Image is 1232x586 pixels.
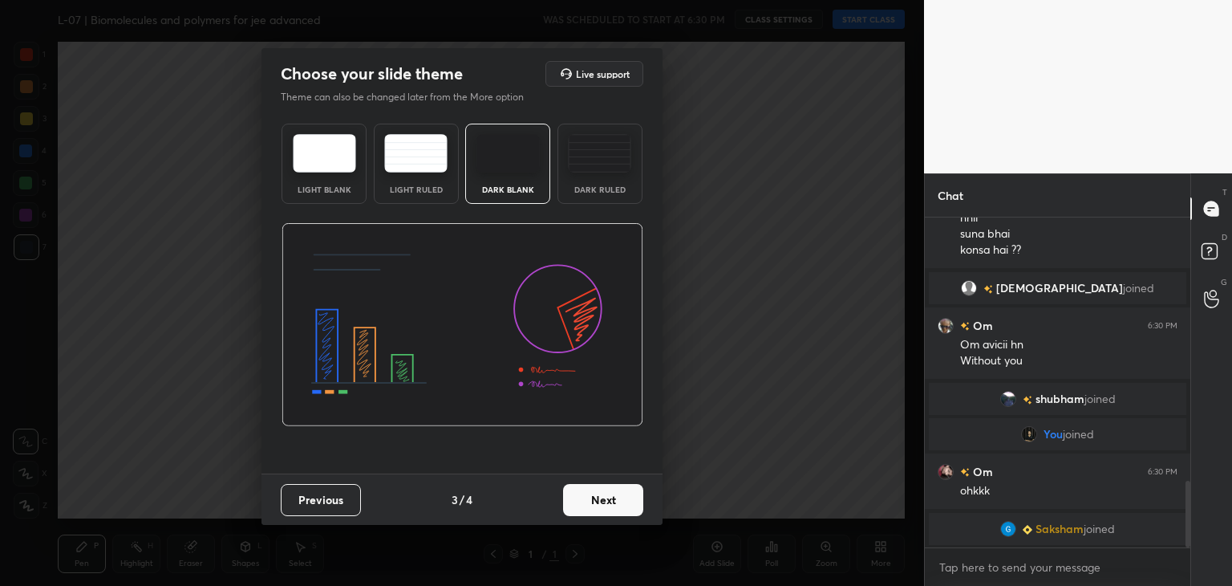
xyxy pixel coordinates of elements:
img: lightRuledTheme.5fabf969.svg [384,134,448,173]
span: Saksham [1035,523,1084,535]
img: no-rating-badge.077c3623.svg [960,468,970,477]
h5: Live support [576,69,630,79]
img: 1eacd62de9514a2fbd537583af490917.jpg [938,464,954,480]
div: suna bhai [960,226,1177,242]
div: konsa hai ?? [960,242,1177,258]
p: T [1222,186,1227,198]
h4: 3 [452,491,458,508]
span: joined [1084,523,1115,535]
div: Light Ruled [384,185,448,193]
h4: / [460,491,464,508]
h6: Om [970,463,993,480]
div: Dark Blank [476,185,540,193]
img: ddd83c4edec74e7fb9b63e93586bdd72.jpg [938,318,954,334]
span: joined [1063,428,1094,441]
img: no-rating-badge.077c3623.svg [960,322,970,331]
span: joined [1084,393,1116,405]
div: Without you [960,353,1177,369]
img: 37d334ed41e8447b992a34c8a90069d3.59091502_3 [1000,521,1016,537]
div: ohkkk [960,483,1177,499]
img: no-rating-badge.077c3623.svg [1023,396,1032,405]
h6: Om [970,317,993,334]
p: G [1221,276,1227,288]
div: grid [925,218,1190,548]
div: Dark Ruled [568,185,632,193]
img: darkRuledTheme.de295e13.svg [568,134,631,173]
p: D [1222,231,1227,243]
div: nhii [960,210,1177,226]
span: [DEMOGRAPHIC_DATA] [996,282,1123,295]
div: 6:30 PM [1148,321,1177,331]
h2: Choose your slide theme [281,63,463,84]
button: Next [563,484,643,516]
div: Light Blank [292,185,356,193]
p: Chat [925,174,976,217]
img: fc556717db1842db996e75096d6d15d9.jpg [1000,391,1016,407]
img: default.png [961,280,977,296]
div: Om avicii hn [960,337,1177,353]
img: no-rating-badge.077c3623.svg [983,285,993,294]
h4: 4 [466,491,472,508]
img: darkTheme.f0cc69e5.svg [476,134,540,173]
span: joined [1123,282,1154,295]
img: lightTheme.e5ed3b09.svg [293,134,356,173]
button: Previous [281,484,361,516]
img: darkThemeBanner.d06ce4a2.svg [282,223,643,427]
img: Learner_Badge_beginner_1_8b307cf2a0.svg [1023,525,1032,535]
span: You [1044,428,1063,441]
img: 12c70a12c77b4000a4527c30547478fb.jpg [1021,426,1037,442]
span: shubham [1035,393,1084,405]
div: 6:30 PM [1148,467,1177,477]
p: Theme can also be changed later from the More option [281,90,541,104]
